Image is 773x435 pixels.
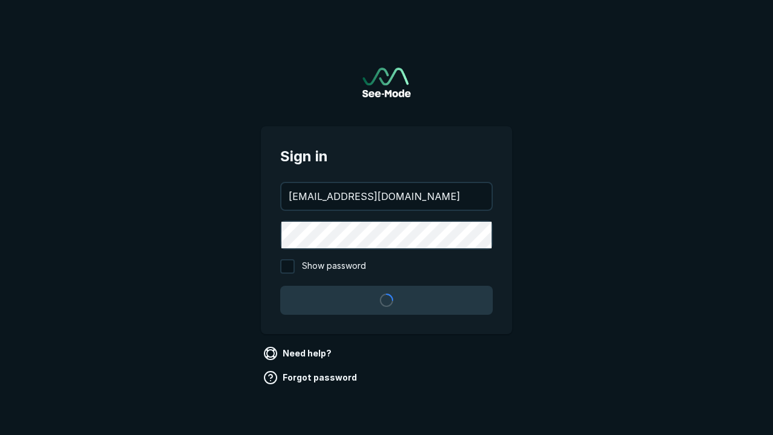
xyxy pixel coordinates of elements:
img: See-Mode Logo [362,68,411,97]
a: Forgot password [261,368,362,387]
a: Go to sign in [362,68,411,97]
span: Sign in [280,146,493,167]
span: Show password [302,259,366,274]
input: your@email.com [281,183,492,210]
a: Need help? [261,344,336,363]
